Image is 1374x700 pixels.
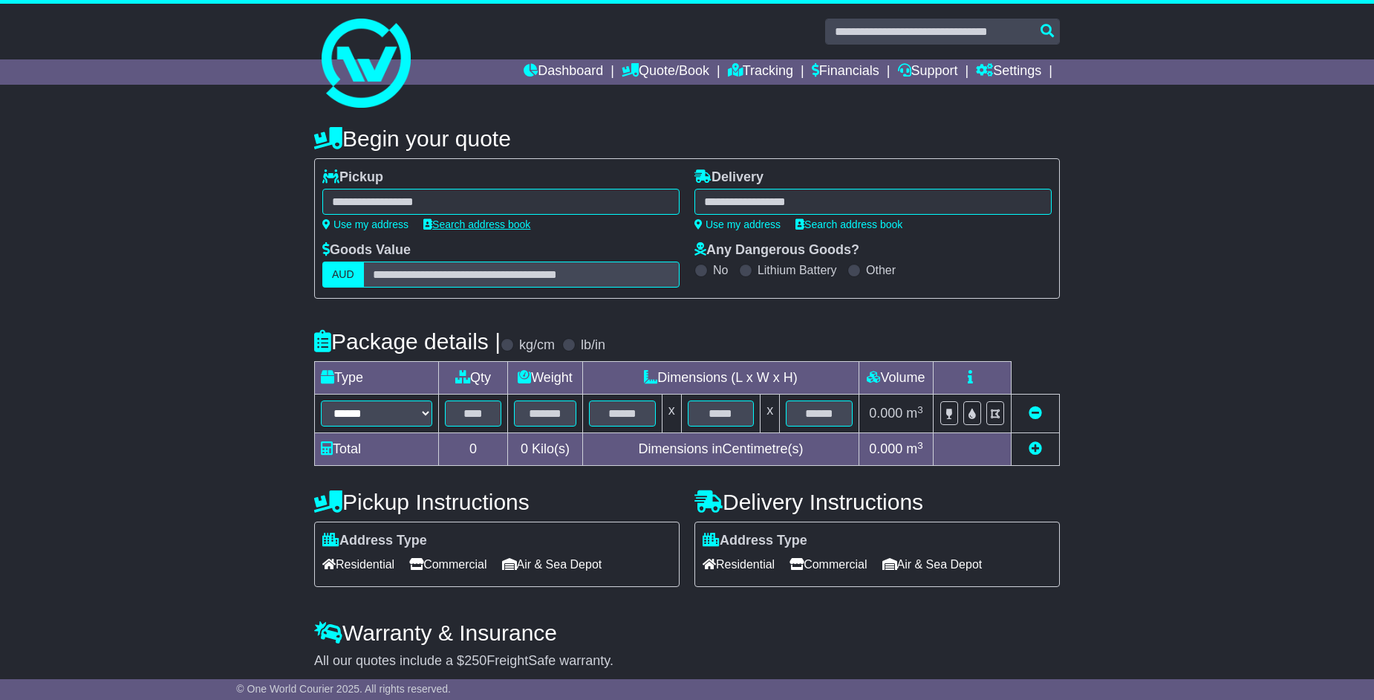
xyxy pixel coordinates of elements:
span: © One World Courier 2025. All rights reserved. [236,683,451,695]
label: Other [866,263,896,277]
td: Type [315,362,439,395]
label: Any Dangerous Goods? [694,242,859,259]
td: x [761,395,780,433]
span: Air & Sea Depot [882,553,983,576]
label: Pickup [322,169,383,186]
td: 0 [439,433,508,466]
label: Address Type [322,533,427,549]
div: All our quotes include a $ FreightSafe warranty. [314,653,1060,670]
span: Air & Sea Depot [502,553,602,576]
h4: Package details | [314,329,501,354]
span: Residential [322,553,394,576]
label: No [713,263,728,277]
label: Goods Value [322,242,411,259]
label: Address Type [703,533,807,549]
a: Financials [812,59,879,85]
h4: Pickup Instructions [314,490,680,514]
span: 250 [464,653,486,668]
td: Volume [859,362,933,395]
h4: Begin your quote [314,126,1060,151]
td: Dimensions in Centimetre(s) [582,433,859,466]
a: Add new item [1029,441,1042,456]
h4: Delivery Instructions [694,490,1060,514]
span: m [906,441,923,456]
label: Lithium Battery [758,263,837,277]
span: 0 [521,441,528,456]
a: Search address book [795,218,902,230]
label: Delivery [694,169,763,186]
a: Support [898,59,958,85]
label: AUD [322,262,364,288]
td: Dimensions (L x W x H) [582,362,859,395]
span: Residential [703,553,775,576]
a: Dashboard [524,59,603,85]
label: lb/in [581,337,605,354]
td: Total [315,433,439,466]
td: x [662,395,681,433]
a: Use my address [322,218,408,230]
span: Commercial [789,553,867,576]
span: m [906,406,923,421]
span: 0.000 [869,406,902,421]
a: Remove this item [1029,406,1042,421]
td: Qty [439,362,508,395]
a: Quote/Book [622,59,709,85]
sup: 3 [917,440,923,451]
a: Tracking [728,59,793,85]
label: kg/cm [519,337,555,354]
span: Commercial [409,553,486,576]
a: Settings [976,59,1041,85]
td: Weight [508,362,583,395]
span: 0.000 [869,441,902,456]
a: Use my address [694,218,781,230]
sup: 3 [917,404,923,415]
a: Search address book [423,218,530,230]
td: Kilo(s) [508,433,583,466]
h4: Warranty & Insurance [314,620,1060,645]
